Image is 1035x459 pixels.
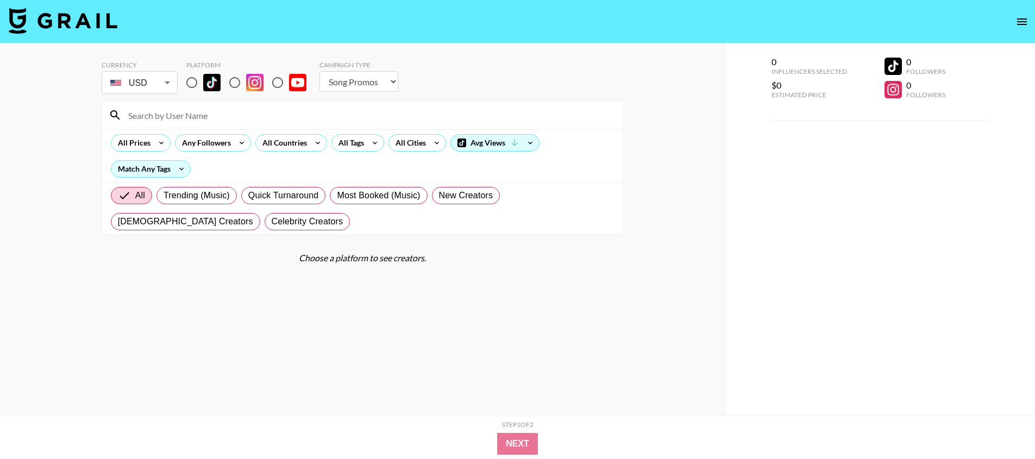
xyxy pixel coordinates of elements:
div: Followers [906,91,945,99]
div: Match Any Tags [111,161,190,177]
input: Search by User Name [122,106,616,124]
iframe: Drift Widget Chat Controller [981,405,1022,446]
img: Grail Talent [9,8,117,34]
div: Any Followers [175,135,233,151]
span: Most Booked (Music) [337,189,420,202]
span: Trending (Music) [164,189,230,202]
img: TikTok [203,74,221,91]
button: Next [497,433,538,455]
button: open drawer [1011,11,1033,33]
div: All Tags [332,135,366,151]
div: Platform [186,61,315,69]
div: All Cities [389,135,428,151]
span: All [135,189,145,202]
span: New Creators [439,189,493,202]
div: Estimated Price [771,91,847,99]
div: All Prices [111,135,153,151]
span: [DEMOGRAPHIC_DATA] Creators [118,215,253,228]
span: Celebrity Creators [272,215,343,228]
div: Step 1 of 2 [502,420,534,429]
div: Followers [906,67,945,76]
span: Quick Turnaround [248,189,319,202]
div: All Countries [256,135,309,151]
div: 0 [771,56,847,67]
div: 0 [906,80,945,91]
div: Avg Views [451,135,539,151]
img: Instagram [246,74,264,91]
div: Campaign Type [319,61,398,69]
div: Influencers Selected [771,67,847,76]
div: Currency [102,61,178,69]
div: 0 [906,56,945,67]
div: $0 [771,80,847,91]
img: YouTube [289,74,306,91]
div: Choose a platform to see creators. [102,253,623,263]
div: USD [104,73,175,92]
